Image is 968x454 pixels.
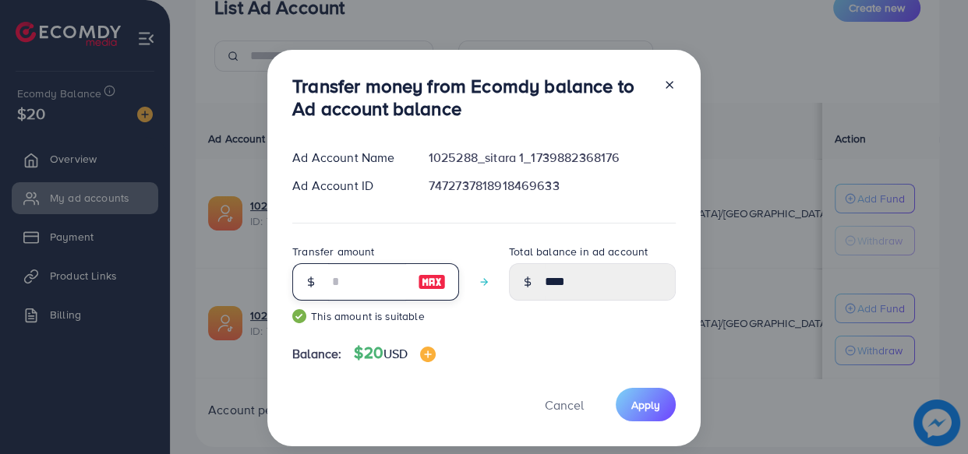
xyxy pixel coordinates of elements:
[509,244,648,259] label: Total balance in ad account
[354,343,436,363] h4: $20
[280,177,416,195] div: Ad Account ID
[292,309,306,323] img: guide
[416,149,688,167] div: 1025288_sitara 1_1739882368176
[525,388,603,421] button: Cancel
[416,177,688,195] div: 7472737818918469633
[280,149,416,167] div: Ad Account Name
[420,347,436,362] img: image
[292,244,374,259] label: Transfer amount
[292,345,341,363] span: Balance:
[383,345,408,362] span: USD
[631,397,660,413] span: Apply
[418,273,446,291] img: image
[616,388,676,421] button: Apply
[292,308,459,324] small: This amount is suitable
[292,75,651,120] h3: Transfer money from Ecomdy balance to Ad account balance
[545,396,584,414] span: Cancel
